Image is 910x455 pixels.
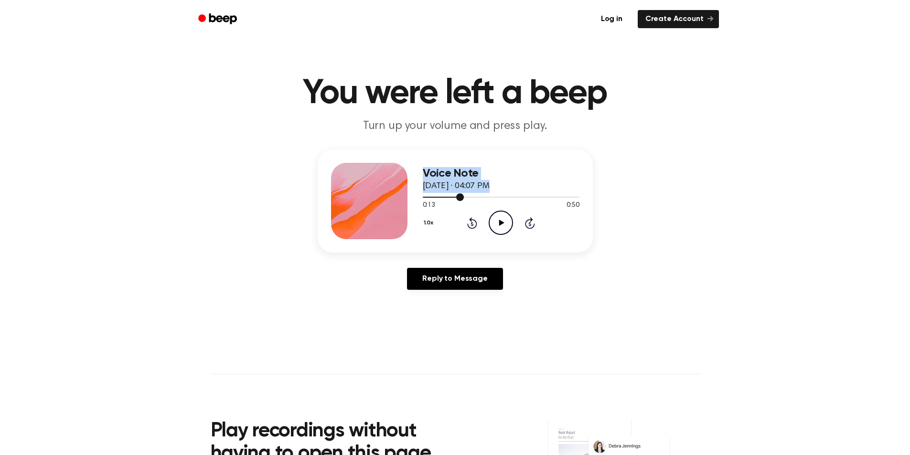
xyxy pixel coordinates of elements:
p: Turn up your volume and press play. [272,118,639,134]
a: Beep [192,10,246,29]
a: Log in [591,8,632,30]
span: [DATE] · 04:07 PM [423,182,490,190]
h3: Voice Note [423,167,579,180]
button: 1.0x [423,215,437,231]
a: Reply to Message [407,268,503,290]
span: 0:50 [567,201,579,211]
h1: You were left a beep [211,76,700,111]
span: 0:13 [423,201,435,211]
a: Create Account [638,10,719,28]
